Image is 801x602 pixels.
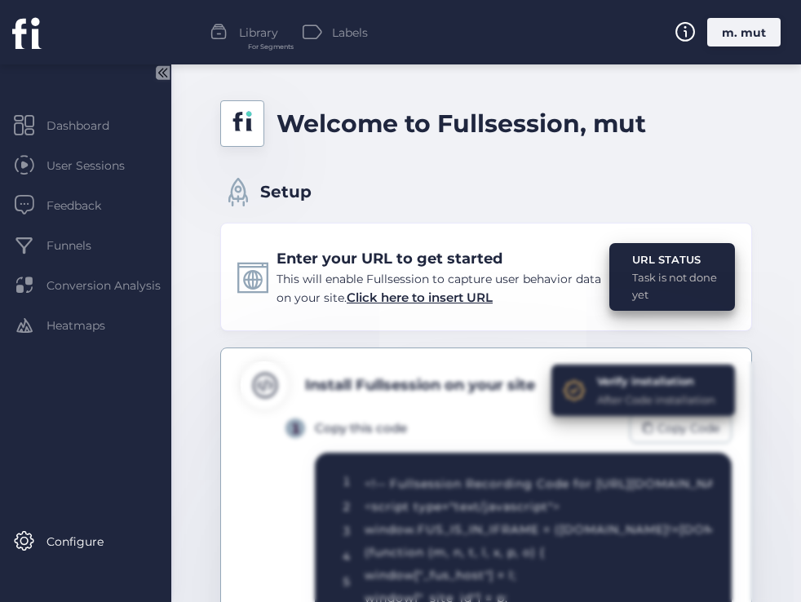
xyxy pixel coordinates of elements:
span: Library [239,24,278,42]
span: Heatmaps [46,316,130,334]
span: Conversion Analysis [46,277,185,294]
span: User Sessions [46,157,149,175]
span: Dashboard [46,117,134,135]
div: Task is not done yet [632,269,724,303]
div: Welcome to Fullsession, mut [277,104,646,143]
span: Feedback [46,197,126,215]
div: This will enable Fullsession to capture user behavior data on your site. [277,270,609,308]
span: Funnels [46,237,116,255]
span: Configure [46,533,128,551]
span: Setup [260,179,312,205]
span: For Segments [248,42,294,52]
span: Labels [332,24,368,42]
div: URL STATUS [632,251,724,268]
div: m. mut [707,18,781,46]
span: Click here to insert URL [347,290,493,305]
div: Enter your URL to get started [277,247,609,270]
